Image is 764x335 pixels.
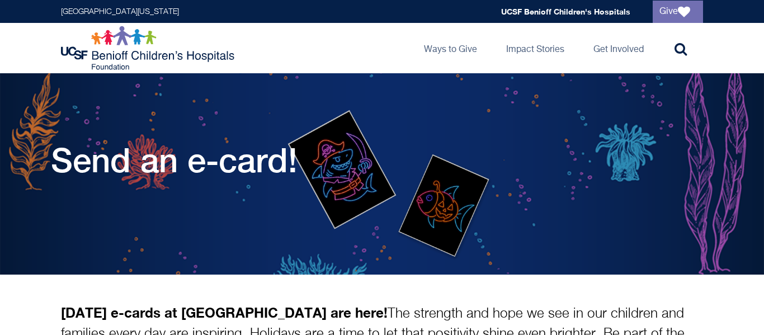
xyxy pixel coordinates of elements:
[497,23,573,73] a: Impact Stories
[61,304,388,320] strong: [DATE] e-cards at [GEOGRAPHIC_DATA] are here!
[584,23,653,73] a: Get Involved
[653,1,703,23] a: Give
[61,8,179,16] a: [GEOGRAPHIC_DATA][US_STATE]
[415,23,486,73] a: Ways to Give
[501,7,630,16] a: UCSF Benioff Children's Hospitals
[61,26,237,70] img: Logo for UCSF Benioff Children's Hospitals Foundation
[51,140,298,180] h1: Send an e-card!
